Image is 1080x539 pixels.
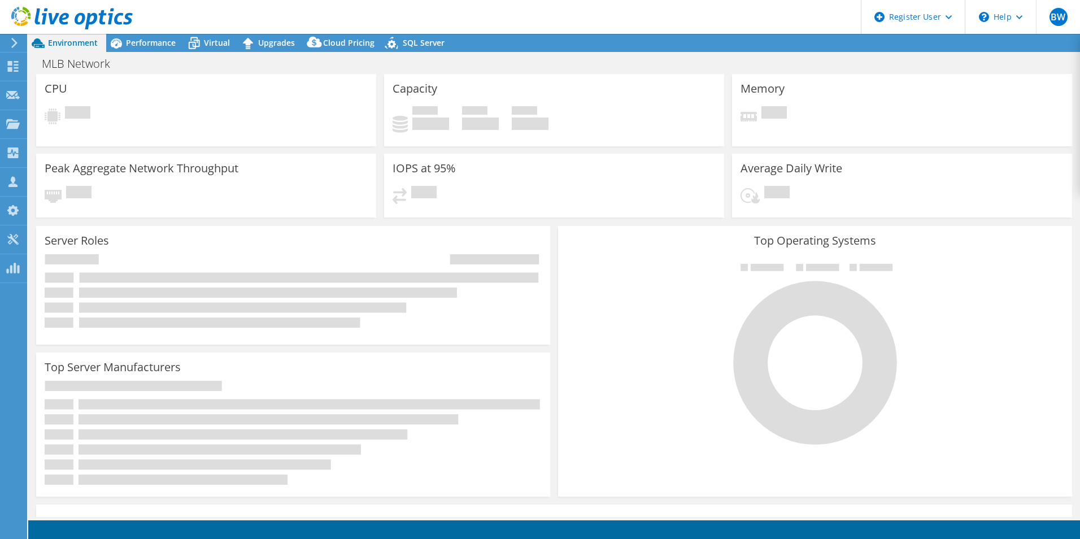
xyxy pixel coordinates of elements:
[979,12,989,22] svg: \n
[741,162,842,175] h3: Average Daily Write
[65,106,90,121] span: Pending
[764,186,790,201] span: Pending
[45,162,238,175] h3: Peak Aggregate Network Throughput
[741,82,785,95] h3: Memory
[412,118,449,130] h4: 0 GiB
[403,37,445,48] span: SQL Server
[48,37,98,48] span: Environment
[411,186,437,201] span: Pending
[204,37,230,48] span: Virtual
[45,234,109,247] h3: Server Roles
[1049,8,1068,26] span: BW
[512,118,548,130] h4: 0 GiB
[126,37,176,48] span: Performance
[567,234,1064,247] h3: Top Operating Systems
[393,82,437,95] h3: Capacity
[323,37,374,48] span: Cloud Pricing
[462,118,499,130] h4: 0 GiB
[258,37,295,48] span: Upgrades
[45,82,67,95] h3: CPU
[393,162,456,175] h3: IOPS at 95%
[462,106,487,118] span: Free
[512,106,537,118] span: Total
[66,186,92,201] span: Pending
[761,106,787,121] span: Pending
[45,361,181,373] h3: Top Server Manufacturers
[412,106,438,118] span: Used
[37,58,128,70] h1: MLB Network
